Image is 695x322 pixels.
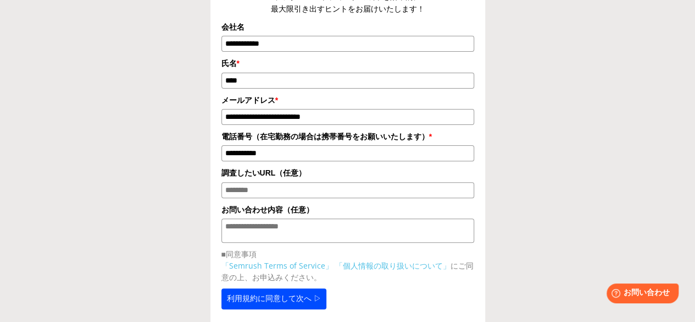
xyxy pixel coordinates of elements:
a: 「Semrush Terms of Service」 [221,260,333,271]
label: 電話番号（在宅勤務の場合は携帯番号をお願いいたします） [221,130,474,143]
iframe: Help widget launcher [597,279,683,310]
label: お問い合わせ内容（任意） [221,204,474,216]
a: 「個人情報の取り扱いについて」 [335,260,451,271]
p: ■同意事項 [221,248,474,260]
button: 利用規約に同意して次へ ▷ [221,288,327,309]
label: メールアドレス [221,94,474,106]
label: 会社名 [221,21,474,33]
label: 氏名 [221,57,474,69]
label: 調査したいURL（任意） [221,167,474,179]
p: にご同意の上、お申込みください。 [221,260,474,283]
